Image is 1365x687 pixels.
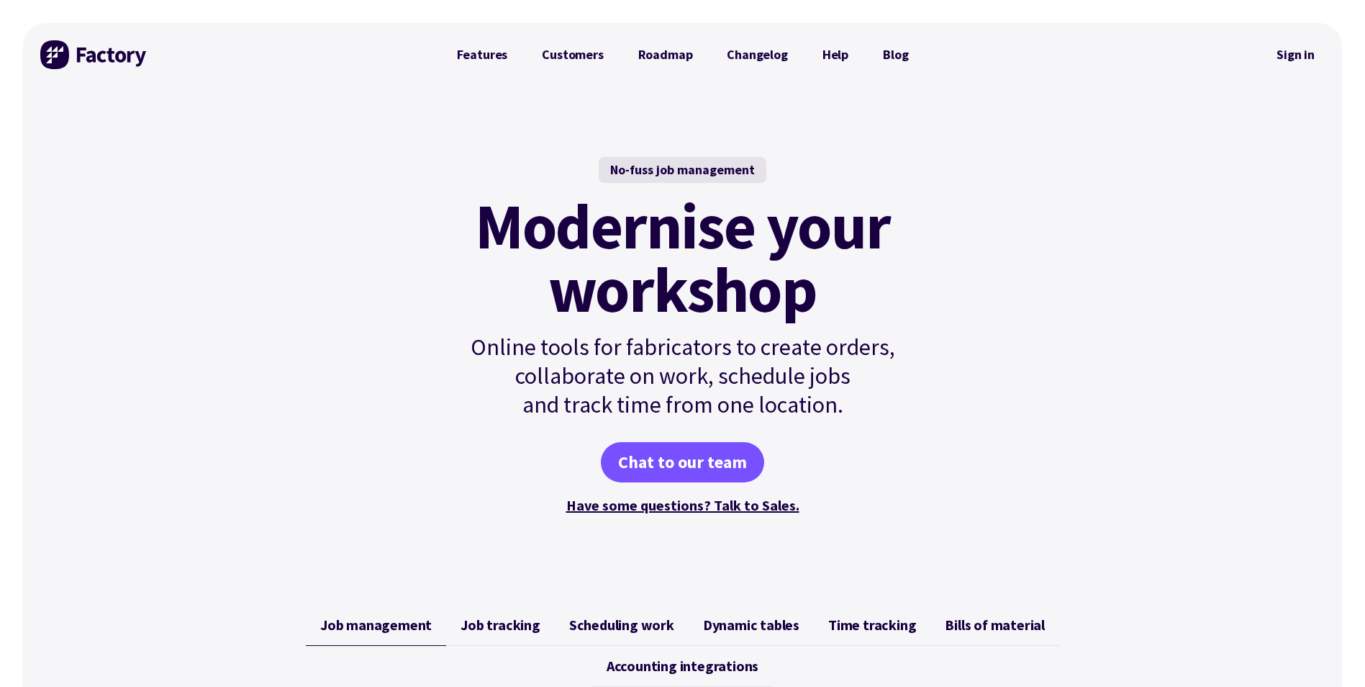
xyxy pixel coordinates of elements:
a: Blog [866,40,925,69]
a: Changelog [709,40,804,69]
nav: Secondary Navigation [1266,38,1325,71]
a: Have some questions? Talk to Sales. [566,496,799,514]
a: Sign in [1266,38,1325,71]
span: Dynamic tables [703,616,799,634]
p: Online tools for fabricators to create orders, collaborate on work, schedule jobs and track time ... [440,333,926,419]
span: Bills of material [945,616,1045,634]
mark: Modernise your workshop [475,194,890,321]
span: Accounting integrations [607,657,758,675]
span: Scheduling work [569,616,674,634]
span: Job tracking [461,616,540,634]
a: Features [440,40,525,69]
span: Job management [320,616,432,634]
img: Factory [40,40,148,69]
iframe: Chat Widget [1293,618,1365,687]
a: Chat to our team [601,442,764,482]
a: Help [805,40,866,69]
span: Time tracking [828,616,916,634]
a: Roadmap [621,40,710,69]
nav: Primary Navigation [440,40,926,69]
a: Customers [525,40,620,69]
div: No-fuss job management [599,157,766,183]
